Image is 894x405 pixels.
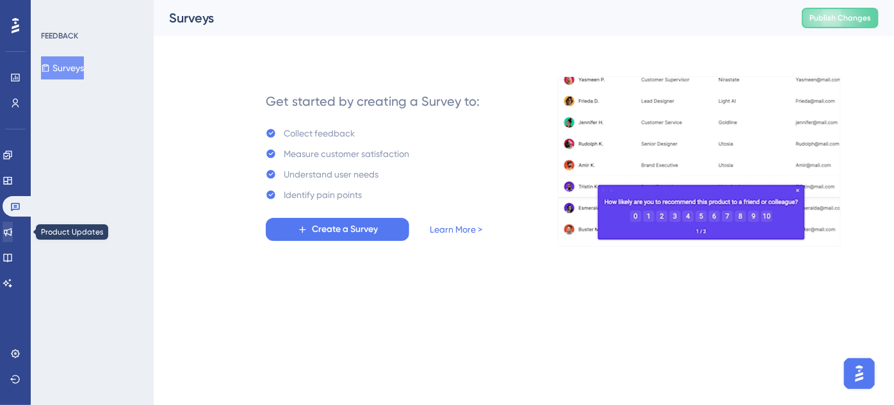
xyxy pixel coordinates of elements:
[430,222,482,237] a: Learn More >
[266,92,480,110] div: Get started by creating a Survey to:
[169,9,770,27] div: Surveys
[284,146,409,161] div: Measure customer satisfaction
[284,126,355,141] div: Collect feedback
[41,56,84,79] button: Surveys
[802,8,879,28] button: Publish Changes
[41,31,78,41] div: FEEDBACK
[558,76,841,247] img: b81bf5b5c10d0e3e90f664060979471a.gif
[284,187,362,202] div: Identify pain points
[809,13,871,23] span: Publish Changes
[840,354,879,393] iframe: UserGuiding AI Assistant Launcher
[312,222,378,237] span: Create a Survey
[284,167,378,182] div: Understand user needs
[266,218,409,241] button: Create a Survey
